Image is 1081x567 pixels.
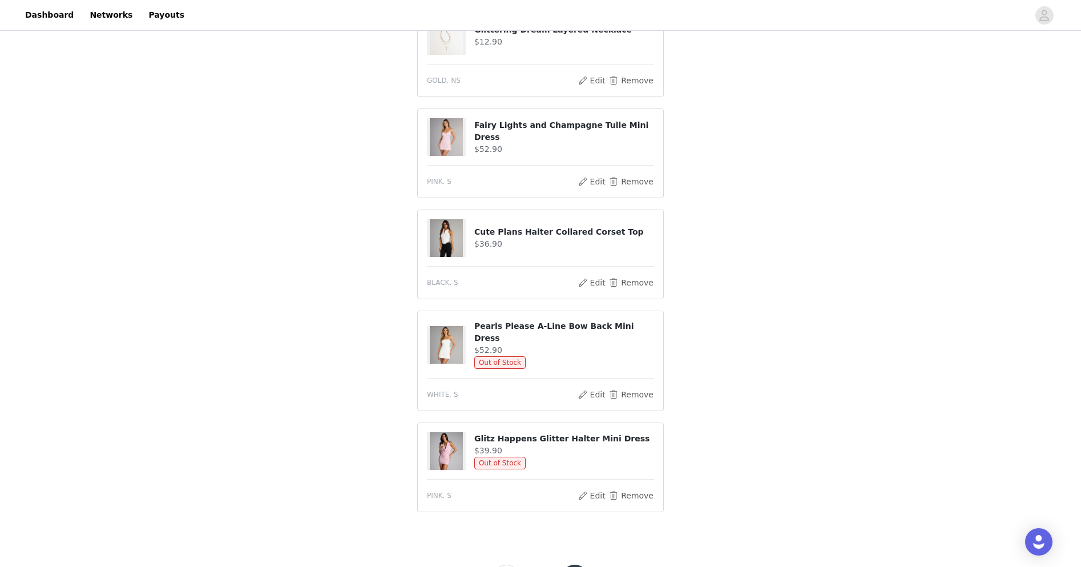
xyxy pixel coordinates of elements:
[430,432,463,470] img: Glitz Happens Glitter Halter Mini Dress
[474,445,654,457] h4: $39.90
[430,118,463,156] img: Fairy Lights and Champagne Tulle Mini Dress
[474,457,526,469] span: Out of Stock
[577,489,606,502] button: Edit
[577,276,606,289] button: Edit
[83,2,139,28] a: Networks
[474,119,654,143] h4: Fairy Lights and Champagne Tulle Mini Dress
[608,175,654,188] button: Remove
[474,143,654,155] h4: $52.90
[427,490,451,501] span: PINK, S
[1039,6,1050,25] div: avatar
[577,74,606,87] button: Edit
[474,320,654,344] h4: Pearls Please A-Line Bow Back Mini Dress
[474,433,654,445] h4: Glitz Happens Glitter Halter Mini Dress
[430,17,463,55] img: Glittering Dream Layered Necklace
[427,75,461,86] span: GOLD, NS
[1025,528,1052,556] div: Open Intercom Messenger
[427,389,458,400] span: WHITE, S
[427,176,451,187] span: PINK, S
[474,238,654,250] h4: $36.90
[608,74,654,87] button: Remove
[474,344,654,356] h4: $52.90
[427,278,458,288] span: BLACK, S
[474,36,654,48] h4: $12.90
[608,388,654,401] button: Remove
[474,226,654,238] h4: Cute Plans Halter Collared Corset Top
[577,175,606,188] button: Edit
[142,2,191,28] a: Payouts
[474,356,526,369] span: Out of Stock
[608,489,654,502] button: Remove
[577,388,606,401] button: Edit
[18,2,80,28] a: Dashboard
[608,276,654,289] button: Remove
[430,219,463,257] img: Cute Plans Halter Collared Corset Top
[430,326,463,364] img: Pearls Please A-Line Bow Back Mini Dress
